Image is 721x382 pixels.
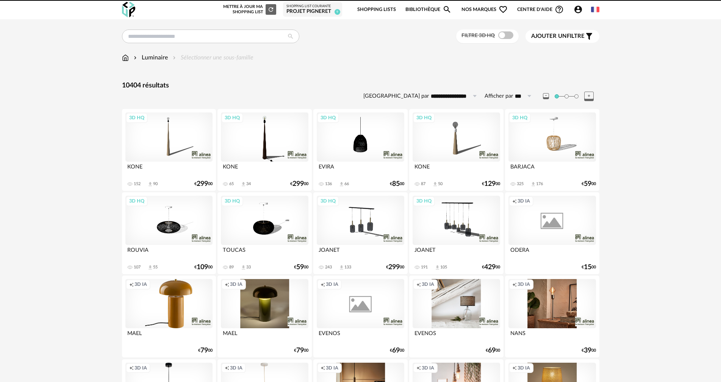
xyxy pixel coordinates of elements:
[296,265,304,270] span: 59
[584,181,591,187] span: 59
[435,265,440,270] span: Download icon
[321,281,325,287] span: Creation icon
[440,265,447,270] div: 105
[313,276,407,357] a: Creation icon 3D IA EVENOS €6900
[413,162,500,177] div: KONE
[200,348,208,353] span: 79
[386,265,404,270] div: € 00
[413,113,435,123] div: 3D HQ
[488,348,496,353] span: 69
[413,328,500,343] div: EVENOS
[294,348,308,353] div: € 00
[392,181,400,187] span: 85
[505,192,599,274] a: Creation icon 3D IA ODERA €1500
[505,109,599,191] a: 3D HQ BARJACA 325 Download icon 176 €5900
[390,181,404,187] div: € 00
[509,113,531,123] div: 3D HQ
[198,348,213,353] div: € 00
[313,192,407,274] a: 3D HQ JOANET 243 Download icon 133 €29900
[129,281,134,287] span: Creation icon
[416,281,421,287] span: Creation icon
[461,33,495,38] span: Filtre 3D HQ
[422,281,434,287] span: 3D IA
[409,192,503,274] a: 3D HQ JOANET 191 Download icon 105 €42900
[505,276,599,357] a: Creation icon 3D IA NANS €3900
[122,2,135,17] img: OXP
[421,265,428,270] div: 191
[241,181,246,187] span: Download icon
[132,53,168,62] div: Luminaire
[147,181,153,187] span: Download icon
[286,4,339,15] a: Shopping List courante Projet Pigneret 9
[125,328,213,343] div: MAEL
[246,181,251,187] div: 34
[197,181,208,187] span: 299
[517,5,564,14] span: Centre d'aideHelp Circle Outline icon
[230,281,242,287] span: 3D IA
[582,265,596,270] div: € 00
[508,328,596,343] div: NANS
[591,5,599,14] img: fr
[485,93,513,100] label: Afficher par
[409,276,503,357] a: Creation icon 3D IA EVENOS €6900
[132,53,138,62] img: svg+xml;base64,PHN2ZyB3aWR0aD0iMTYiIGhlaWdodD0iMTYiIHZpZXdCb3g9IjAgMCAxNiAxNiIgZmlsbD0ibm9uZSIgeG...
[246,265,251,270] div: 33
[582,181,596,187] div: € 00
[225,281,229,287] span: Creation icon
[217,276,311,357] a: Creation icon 3D IA MAEL €7900
[413,196,435,206] div: 3D HQ
[518,365,530,371] span: 3D IA
[317,245,404,260] div: JOANET
[286,4,339,9] div: Shopping List courante
[339,265,344,270] span: Download icon
[221,113,243,123] div: 3D HQ
[432,181,438,187] span: Download icon
[512,281,517,287] span: Creation icon
[482,181,500,187] div: € 00
[484,265,496,270] span: 429
[508,162,596,177] div: BARJACA
[125,245,213,260] div: ROUVIA
[325,265,332,270] div: 243
[574,5,586,14] span: Account Circle icon
[317,196,339,206] div: 3D HQ
[325,181,332,187] div: 136
[438,181,443,187] div: 50
[486,348,500,353] div: € 00
[294,265,308,270] div: € 00
[125,162,213,177] div: KONE
[518,198,530,204] span: 3D IA
[317,328,404,343] div: EVENOS
[526,30,599,43] button: Ajouter unfiltre Filter icon
[135,281,147,287] span: 3D IA
[122,192,216,274] a: 3D HQ ROUVIA 107 Download icon 55 €10900
[290,181,308,187] div: € 00
[122,276,216,357] a: Creation icon 3D IA MAEL €7900
[422,365,434,371] span: 3D IA
[363,93,429,100] label: [GEOGRAPHIC_DATA] par
[443,5,452,14] span: Magnify icon
[135,365,147,371] span: 3D IA
[512,198,517,204] span: Creation icon
[392,348,400,353] span: 69
[153,265,158,270] div: 55
[229,265,234,270] div: 89
[531,33,585,40] span: filtre
[194,265,213,270] div: € 00
[416,365,421,371] span: Creation icon
[499,5,508,14] span: Heart Outline icon
[221,196,243,206] div: 3D HQ
[555,5,564,14] span: Help Circle Outline icon
[512,365,517,371] span: Creation icon
[531,33,567,39] span: Ajouter un
[405,1,452,19] a: BibliothèqueMagnify icon
[153,181,158,187] div: 90
[194,181,213,187] div: € 00
[326,281,338,287] span: 3D IA
[421,181,425,187] div: 87
[296,348,304,353] span: 79
[217,109,311,191] a: 3D HQ KONE 65 Download icon 34 €29900
[134,265,141,270] div: 107
[230,365,242,371] span: 3D IA
[584,265,591,270] span: 15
